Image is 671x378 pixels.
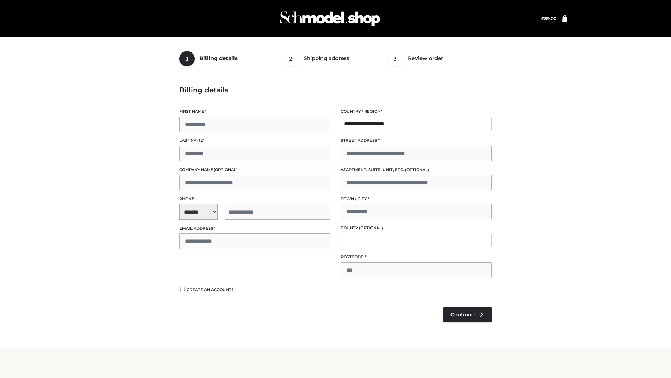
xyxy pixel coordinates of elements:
[405,167,429,172] span: (optional)
[341,254,492,260] label: Postcode
[541,16,556,21] a: £89.00
[277,5,382,32] img: Schmodel Admin 964
[179,225,330,232] label: Email address
[179,86,492,94] h3: Billing details
[341,225,492,231] label: County
[359,225,383,230] span: (optional)
[341,196,492,202] label: Town / City
[179,167,330,173] label: Company name
[179,287,186,291] input: Create an account?
[450,311,475,318] span: Continue
[179,137,330,144] label: Last name
[341,137,492,144] label: Street address
[341,167,492,173] label: Apartment, suite, unit, etc.
[541,16,544,21] span: £
[179,108,330,115] label: First name
[187,287,234,292] span: Create an account?
[443,307,492,322] a: Continue
[179,196,330,202] label: Phone
[541,16,556,21] bdi: 89.00
[341,108,492,115] label: Country / Region
[214,167,238,172] span: (optional)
